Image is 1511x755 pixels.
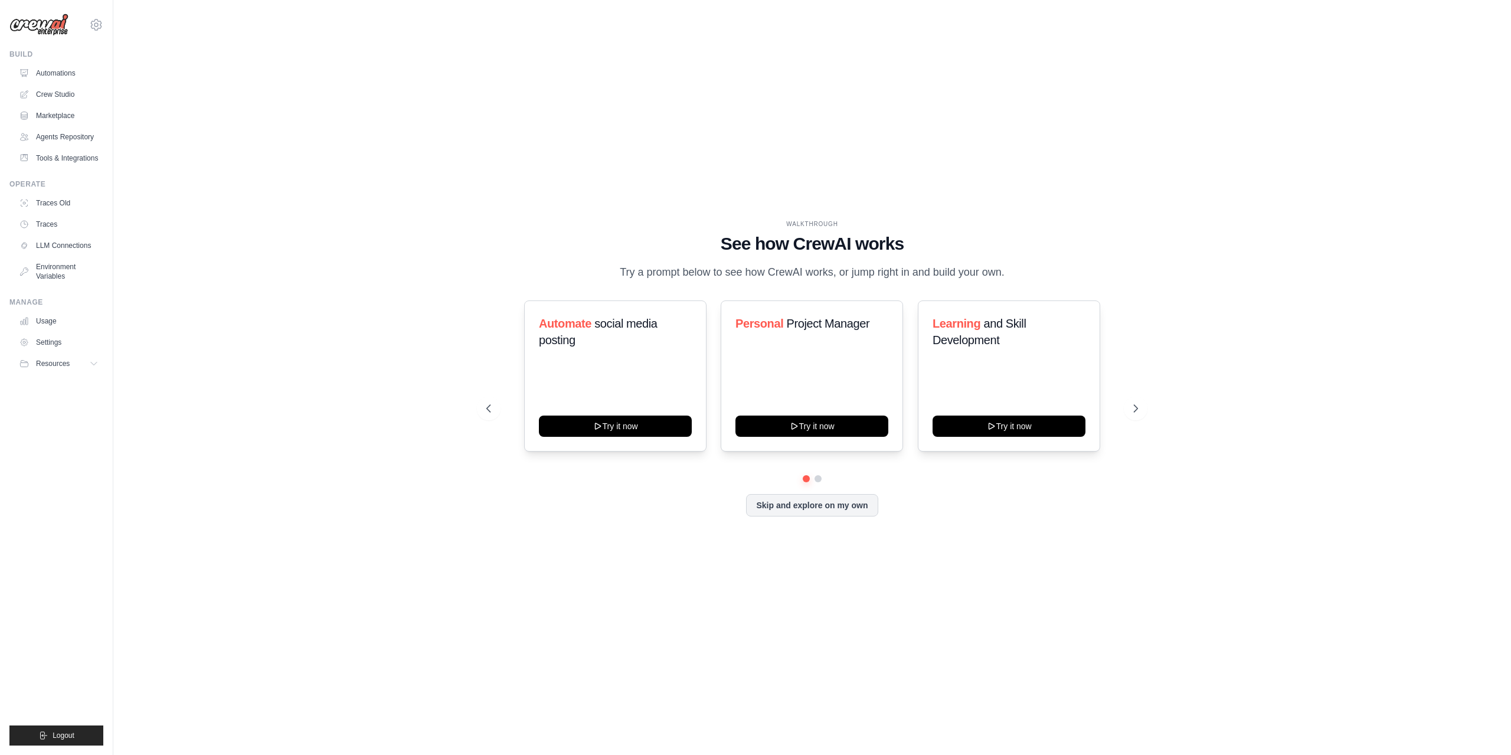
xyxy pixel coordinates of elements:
[9,14,68,36] img: Logo
[9,298,103,307] div: Manage
[14,106,103,125] a: Marketplace
[486,220,1138,228] div: WALKTHROUGH
[14,128,103,146] a: Agents Repository
[933,317,1026,347] span: and Skill Development
[14,85,103,104] a: Crew Studio
[614,264,1010,281] p: Try a prompt below to see how CrewAI works, or jump right in and build your own.
[9,179,103,189] div: Operate
[933,416,1085,437] button: Try it now
[746,494,878,517] button: Skip and explore on my own
[486,233,1138,254] h1: See how CrewAI works
[9,50,103,59] div: Build
[735,317,783,330] span: Personal
[14,64,103,83] a: Automations
[14,333,103,352] a: Settings
[14,312,103,331] a: Usage
[53,731,74,740] span: Logout
[14,354,103,373] button: Resources
[539,416,692,437] button: Try it now
[787,317,870,330] span: Project Manager
[14,215,103,234] a: Traces
[36,359,70,368] span: Resources
[735,416,888,437] button: Try it now
[9,725,103,746] button: Logout
[14,236,103,255] a: LLM Connections
[933,317,980,330] span: Learning
[14,149,103,168] a: Tools & Integrations
[539,317,591,330] span: Automate
[539,317,658,347] span: social media posting
[14,194,103,213] a: Traces Old
[14,257,103,286] a: Environment Variables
